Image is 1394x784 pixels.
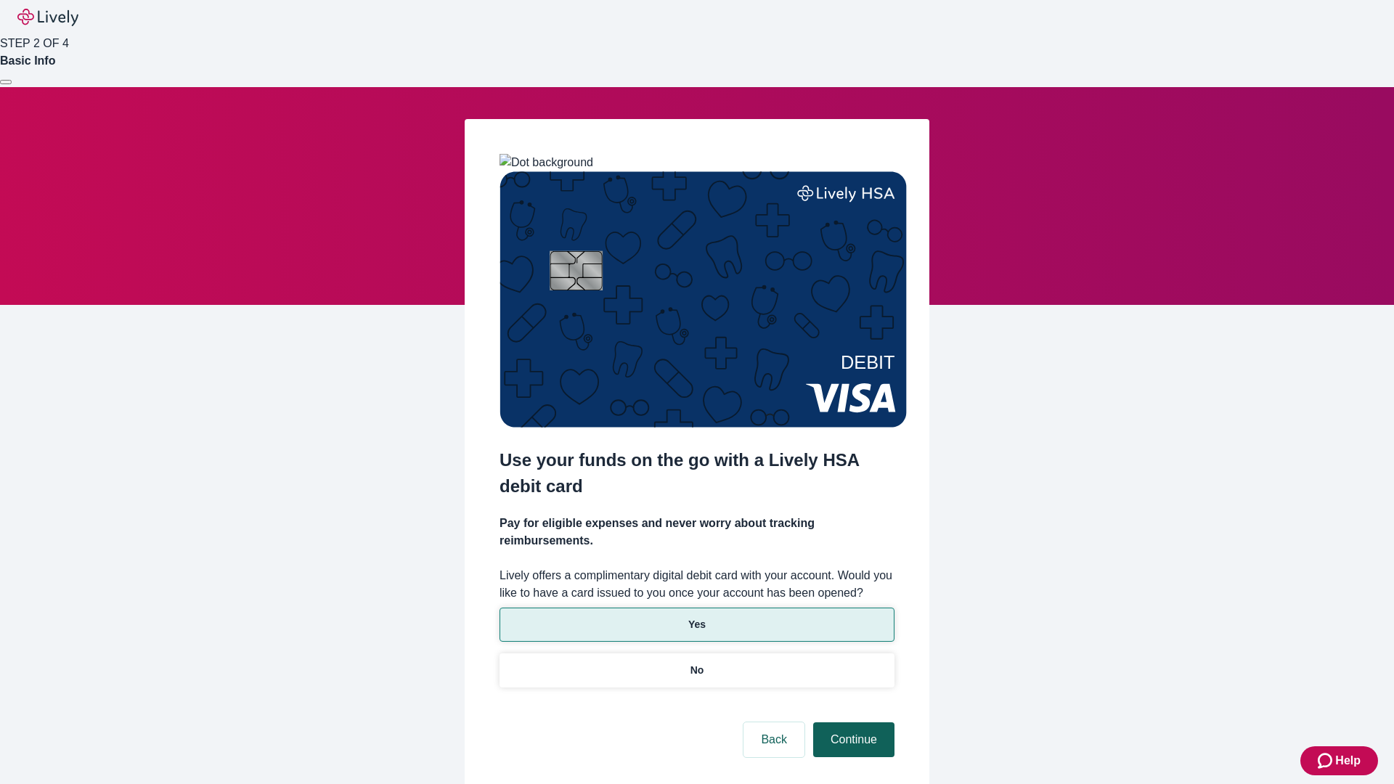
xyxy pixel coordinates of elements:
[500,567,894,602] label: Lively offers a complimentary digital debit card with your account. Would you like to have a card...
[813,722,894,757] button: Continue
[500,171,907,428] img: Debit card
[500,154,593,171] img: Dot background
[17,9,78,26] img: Lively
[688,617,706,632] p: Yes
[1335,752,1361,769] span: Help
[500,653,894,687] button: No
[690,663,704,678] p: No
[500,608,894,642] button: Yes
[500,447,894,499] h2: Use your funds on the go with a Lively HSA debit card
[500,515,894,550] h4: Pay for eligible expenses and never worry about tracking reimbursements.
[1300,746,1378,775] button: Zendesk support iconHelp
[743,722,804,757] button: Back
[1318,752,1335,769] svg: Zendesk support icon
